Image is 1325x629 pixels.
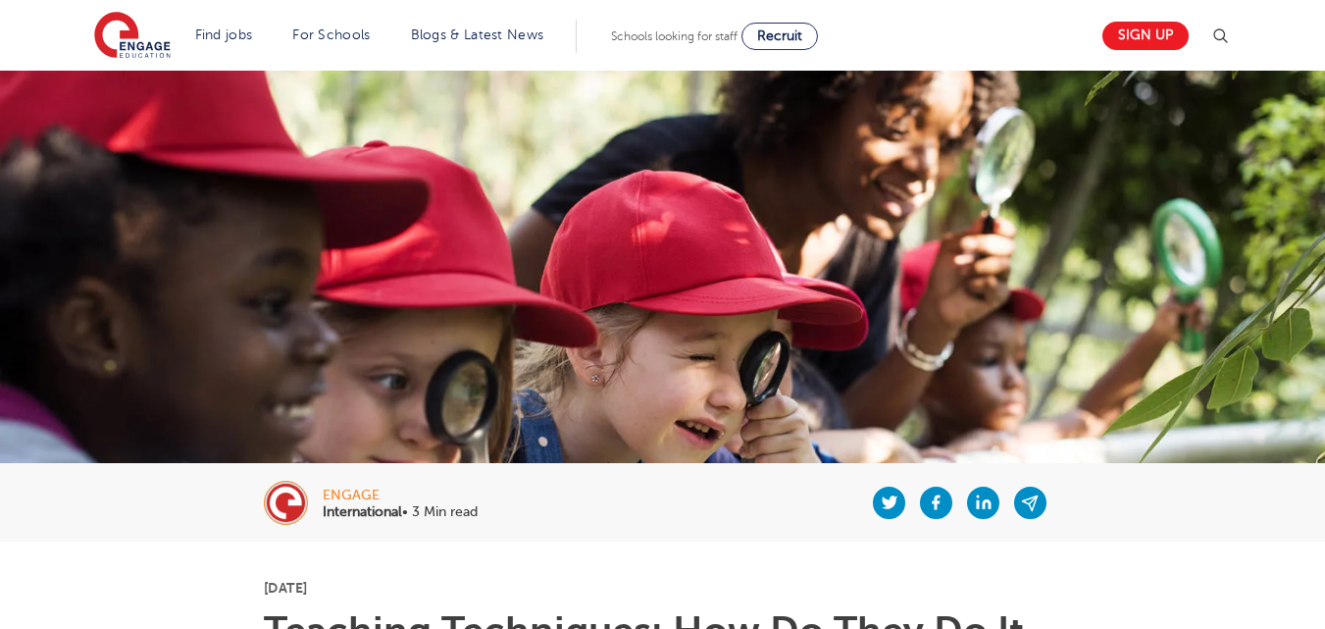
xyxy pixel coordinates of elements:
p: [DATE] [264,581,1061,595]
b: International [323,504,402,519]
a: Sign up [1102,22,1189,50]
p: • 3 Min read [323,505,478,519]
a: For Schools [292,27,370,42]
div: engage [323,489,478,502]
span: Recruit [757,28,802,43]
span: Schools looking for staff [611,29,738,43]
img: Engage Education [94,12,171,61]
a: Recruit [741,23,818,50]
a: Find jobs [195,27,253,42]
a: Blogs & Latest News [411,27,544,42]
